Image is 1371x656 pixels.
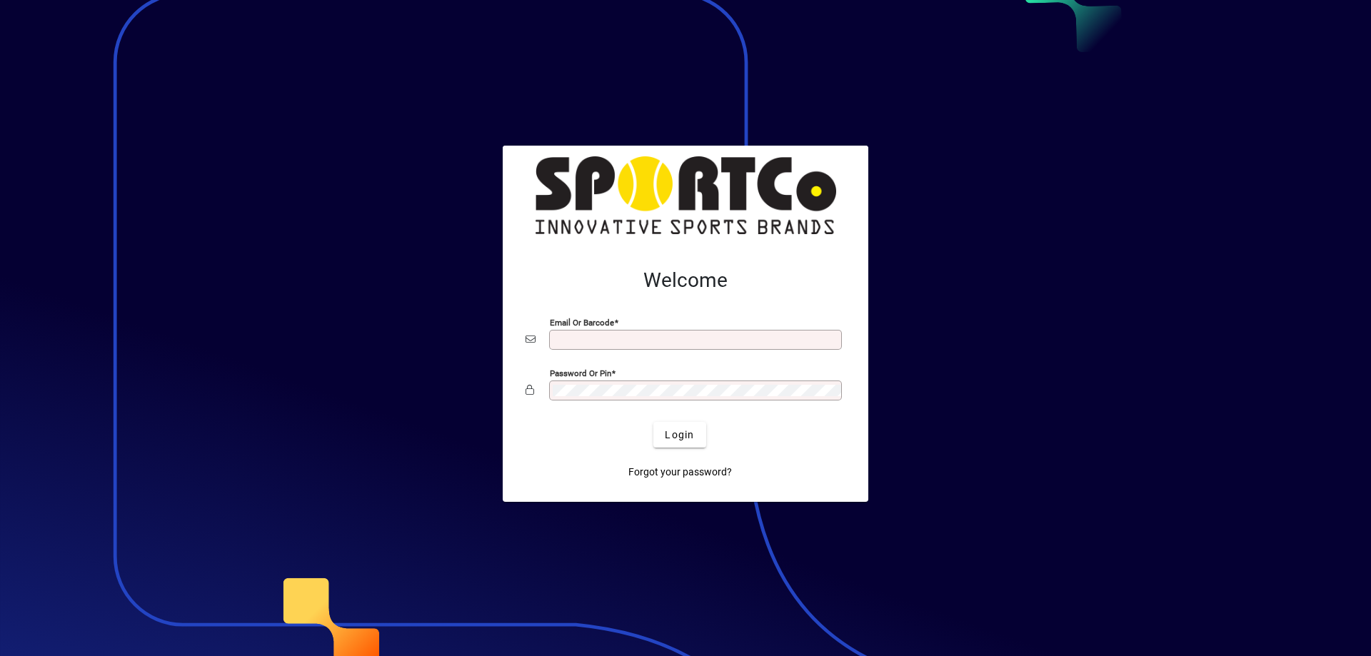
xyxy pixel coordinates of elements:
[550,368,611,378] mat-label: Password or Pin
[628,465,732,480] span: Forgot your password?
[550,318,614,328] mat-label: Email or Barcode
[653,422,705,448] button: Login
[665,428,694,443] span: Login
[623,459,738,485] a: Forgot your password?
[526,268,845,293] h2: Welcome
